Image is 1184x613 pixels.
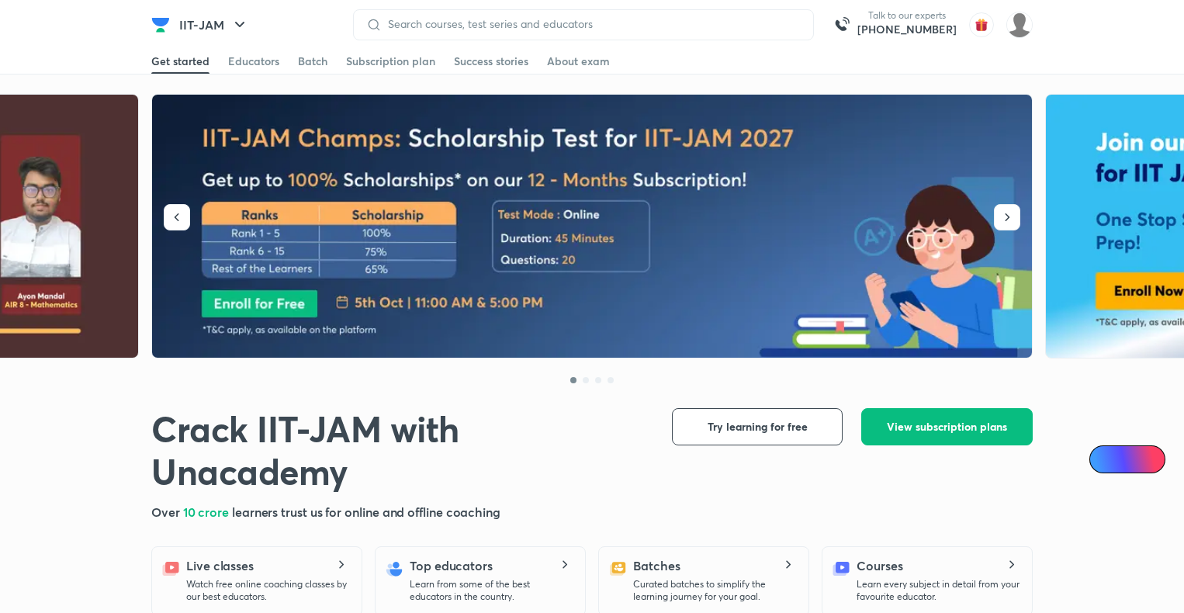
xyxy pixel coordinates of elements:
[1115,453,1156,466] span: Ai Doubts
[887,419,1007,435] span: View subscription plans
[672,408,843,445] button: Try learning for free
[633,556,680,575] h5: Batches
[1006,12,1033,38] img: Farhan Niazi
[298,54,327,69] div: Batch
[151,54,209,69] div: Get started
[857,22,957,37] a: [PHONE_NUMBER]
[454,49,528,74] a: Success stories
[969,12,994,37] img: avatar
[346,49,435,74] a: Subscription plan
[547,54,610,69] div: About exam
[410,556,493,575] h5: Top educators
[186,556,254,575] h5: Live classes
[1089,445,1165,473] a: Ai Doubts
[547,49,610,74] a: About exam
[232,504,500,520] span: learners trust us for online and offline coaching
[183,504,232,520] span: 10 crore
[382,18,801,30] input: Search courses, test series and educators
[857,9,957,22] p: Talk to our experts
[1099,453,1111,466] img: Icon
[857,556,902,575] h5: Courses
[151,408,647,494] h1: Crack IIT-JAM with Unacademy
[228,54,279,69] div: Educators
[857,578,1020,603] p: Learn every subject in detail from your favourite educator.
[861,408,1033,445] button: View subscription plans
[151,504,183,520] span: Over
[708,419,808,435] span: Try learning for free
[633,578,796,603] p: Curated batches to simplify the learning journey for your goal.
[298,49,327,74] a: Batch
[454,54,528,69] div: Success stories
[151,16,170,34] img: Company Logo
[346,54,435,69] div: Subscription plan
[826,9,857,40] img: call-us
[228,49,279,74] a: Educators
[186,578,349,603] p: Watch free online coaching classes by our best educators.
[151,49,209,74] a: Get started
[410,578,573,603] p: Learn from some of the best educators in the country.
[170,9,258,40] button: IIT-JAM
